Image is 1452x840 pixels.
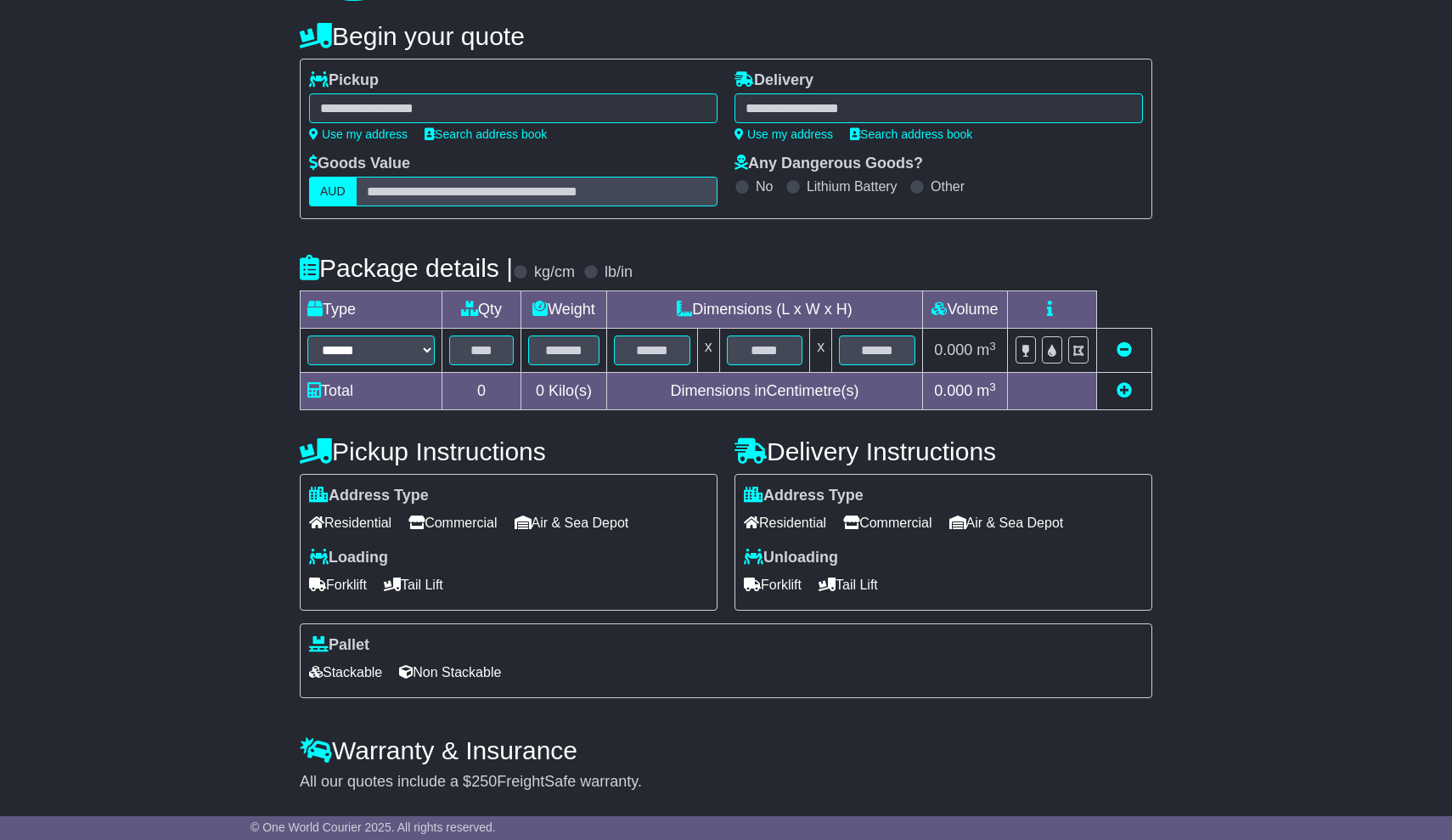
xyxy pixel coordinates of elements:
label: Unloading [744,549,838,567]
span: © One World Courier 2025. All rights reserved. [250,820,496,834]
h4: Begin your quote [300,22,1152,50]
label: Address Type [744,487,864,505]
label: kg/cm [534,263,575,282]
label: Pickup [309,71,379,90]
td: Volume [922,291,1007,329]
a: Search address book [850,127,972,141]
sup: 3 [989,340,996,352]
span: Non Stackable [399,659,501,685]
label: Lithium Battery [807,178,898,194]
sup: 3 [989,381,996,393]
a: Use my address [309,127,408,141]
span: 0.000 [934,341,972,358]
td: Type [301,291,442,329]
span: m [976,382,996,399]
h4: Pickup Instructions [300,437,718,465]
td: x [810,329,832,373]
span: Forklift [309,572,367,598]
span: Tail Lift [384,572,443,598]
label: Address Type [309,487,429,505]
a: Remove this item [1117,341,1132,358]
label: lb/in [605,263,633,282]
label: Goods Value [309,155,410,173]
label: Other [931,178,965,194]
label: Delivery [734,71,813,90]
span: Tail Lift [819,572,878,598]
span: m [976,341,996,358]
span: 0 [536,382,544,399]
span: Air & Sea Depot [949,510,1064,536]
td: Qty [442,291,521,329]
h4: Package details | [300,254,513,282]
span: Air & Sea Depot [515,510,629,536]
label: No [756,178,773,194]
span: 0.000 [934,382,972,399]
h4: Delivery Instructions [734,437,1152,465]
td: x [697,329,719,373]
label: Any Dangerous Goods? [734,155,923,173]
td: Kilo(s) [521,373,607,410]
td: Dimensions in Centimetre(s) [606,373,922,410]
label: AUD [309,177,357,206]
td: Dimensions (L x W x H) [606,291,922,329]
span: Commercial [843,510,931,536]
td: Total [301,373,442,410]
a: Add new item [1117,382,1132,399]
label: Loading [309,549,388,567]
span: Stackable [309,659,382,685]
span: 250 [471,773,497,790]
a: Use my address [734,127,833,141]
label: Pallet [309,636,369,655]
td: 0 [442,373,521,410]
span: Commercial [408,510,497,536]
span: Residential [309,510,391,536]
a: Search address book [425,127,547,141]
h4: Warranty & Insurance [300,736,1152,764]
div: All our quotes include a $ FreightSafe warranty. [300,773,1152,792]
td: Weight [521,291,607,329]
span: Forklift [744,572,802,598]
span: Residential [744,510,826,536]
